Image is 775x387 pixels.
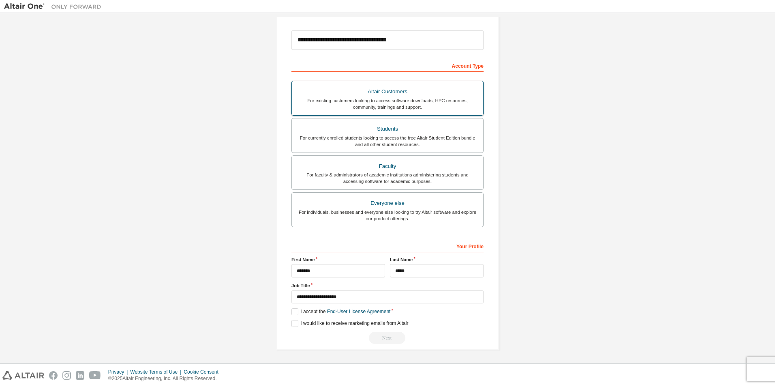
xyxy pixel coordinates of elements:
div: Website Terms of Use [130,369,184,375]
div: Privacy [108,369,130,375]
div: For faculty & administrators of academic institutions administering students and accessing softwa... [297,172,478,185]
p: © 2025 Altair Engineering, Inc. All Rights Reserved. [108,375,223,382]
a: End-User License Agreement [327,309,391,314]
div: Select your account type to continue [291,332,484,344]
label: I would like to receive marketing emails from Altair [291,320,408,327]
div: For individuals, businesses and everyone else looking to try Altair software and explore our prod... [297,209,478,222]
div: Cookie Consent [184,369,223,375]
div: Account Type [291,59,484,72]
div: Faculty [297,161,478,172]
img: youtube.svg [89,371,101,380]
div: Altair Customers [297,86,478,97]
div: Your Profile [291,239,484,252]
div: Students [297,123,478,135]
label: First Name [291,256,385,263]
div: For existing customers looking to access software downloads, HPC resources, community, trainings ... [297,97,478,110]
img: altair_logo.svg [2,371,44,380]
div: For currently enrolled students looking to access the free Altair Student Edition bundle and all ... [297,135,478,148]
img: Altair One [4,2,105,11]
img: facebook.svg [49,371,58,380]
div: Everyone else [297,198,478,209]
img: instagram.svg [62,371,71,380]
label: Last Name [390,256,484,263]
img: linkedin.svg [76,371,84,380]
label: I accept the [291,308,390,315]
label: Job Title [291,282,484,289]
